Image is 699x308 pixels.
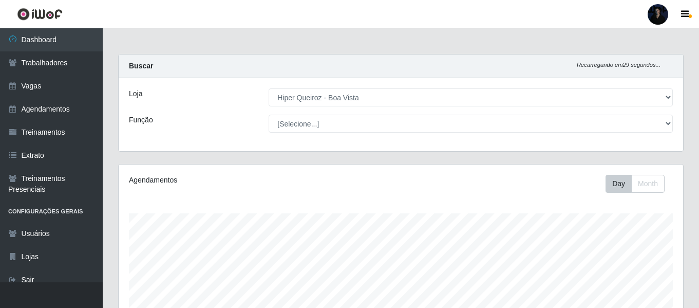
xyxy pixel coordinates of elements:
button: Day [606,175,632,193]
label: Função [129,115,153,125]
i: Recarregando em 29 segundos... [577,62,660,68]
strong: Buscar [129,62,153,70]
label: Loja [129,88,142,99]
div: Toolbar with button groups [606,175,673,193]
button: Month [631,175,665,193]
div: Agendamentos [129,175,347,186]
img: CoreUI Logo [17,8,63,21]
div: First group [606,175,665,193]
